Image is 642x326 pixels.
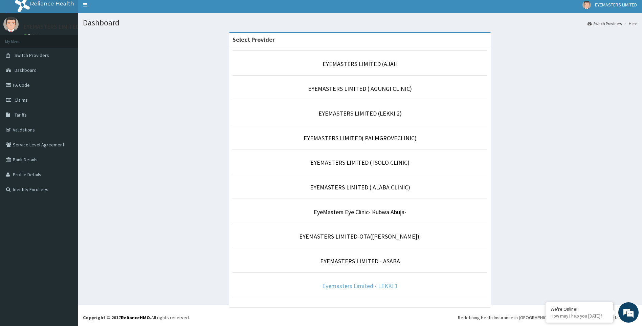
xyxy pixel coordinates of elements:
[551,306,608,312] div: We're Online!
[24,33,40,38] a: Online
[310,183,410,191] a: EYEMASTERS LIMITED ( ALABA CLINIC)
[595,2,637,8] span: EYEMASTERS LIMITED
[304,134,417,142] a: EYEMASTERS LIMITED( PALMGROVECLINIC)
[299,232,421,240] a: EYEMASTERS LIMITED-OTA([PERSON_NAME]):
[15,67,37,73] span: Dashboard
[310,159,409,166] a: EYEMASTERS LIMITED ( ISOLO CLINIC)
[78,305,642,326] footer: All rights reserved.
[3,17,19,32] img: User Image
[121,314,150,321] a: RelianceHMO
[24,24,80,30] p: EYEMASTERS LIMITED
[314,208,406,216] a: EyeMasters Eye Clinic- Kubwa Abuja-
[458,314,637,321] div: Redefining Heath Insurance in [GEOGRAPHIC_DATA] using Telemedicine and Data Science!
[233,36,275,43] strong: Select Provider
[15,97,28,103] span: Claims
[15,52,49,58] span: Switch Providers
[323,60,398,68] a: EYEMASTERS LIMITED (AJAH
[320,257,400,265] a: EYEMASTERS LIMITED - ASABA
[582,1,591,9] img: User Image
[308,85,412,93] a: EYEMASTERS LIMITED ( AGUNGI CLINIC)
[322,282,398,290] a: Eyemasters Limited - LEKKI 1
[588,21,622,26] a: Switch Providers
[83,18,637,27] h1: Dashboard
[622,21,637,26] li: Here
[551,313,608,319] p: How may I help you today?
[15,112,27,118] span: Tariffs
[83,314,151,321] strong: Copyright © 2017 .
[318,109,402,117] a: EYEMASTERS LIMITED (LEKKI 2)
